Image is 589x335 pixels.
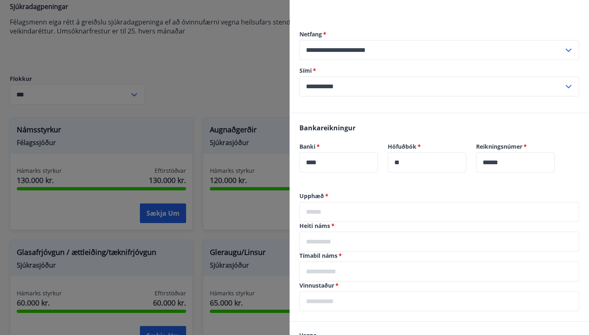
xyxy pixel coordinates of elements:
span: Bankareikningur [299,123,355,132]
label: Banki [299,143,378,151]
label: Sími [299,67,579,75]
label: Höfuðbók [388,143,466,151]
label: Reikningsnúmer [476,143,555,151]
label: Upphæð [299,192,579,200]
label: Vinnustaður [299,281,579,290]
label: Heiti náms [299,222,579,230]
div: Vinnustaður [299,291,579,311]
div: Heiti náms [299,232,579,252]
div: Tímabil náms [299,261,579,281]
label: Tímabil náms [299,252,579,260]
label: Netfang [299,30,579,38]
div: Upphæð [299,202,579,222]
